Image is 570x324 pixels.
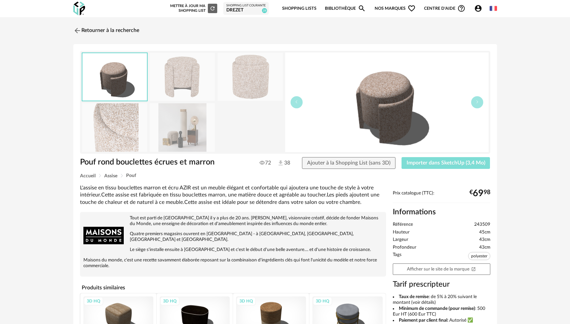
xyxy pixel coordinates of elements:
li: : 500 Eur HT (600 Eur TTC) [393,306,490,318]
div: 3D HQ [313,297,332,305]
img: brand logo [83,215,124,256]
span: polyester [468,252,490,260]
h4: Produits similaires [80,283,386,293]
div: 3D HQ [236,297,256,305]
div: Mettre à jour ma Shopping List [169,4,217,13]
img: OXP [73,2,85,15]
span: Centre d'aideHelp Circle Outline icon [424,4,465,12]
span: Magnify icon [358,4,366,12]
img: pouf-rond-bouclettes-ecrues-et-marron-1000-1-10-243509_5.jpg [150,103,215,151]
span: Account Circle icon [474,4,482,12]
p: Le siège s'installe ensuite à [GEOGRAPHIC_DATA] et c'est le début d'une belle aventure.... et d'u... [83,247,383,253]
a: Retourner à la recherche [73,23,139,38]
b: Minimum de commande (pour remise) [399,306,475,311]
div: € 98 [469,191,490,196]
span: 38 [277,159,290,167]
span: Ajouter à la Shopping List (sans 3D) [307,160,390,166]
h3: Tarif prescripteur [393,280,490,289]
span: Account Circle icon [474,4,485,12]
li: : de 5% à 20% suivant le montant (voir détails) [393,294,490,306]
span: 69 [473,191,484,196]
span: Tags [393,252,402,262]
span: Profondeur [393,245,416,251]
span: Nos marques [375,1,416,16]
span: Pouf [126,173,136,178]
p: Maisons du monde, c'est une recette savamment élaborée reposant sur la combinaison d'ingrédients ... [83,257,383,269]
span: Largeur [393,237,408,243]
p: Tout est parti de [GEOGRAPHIC_DATA] il y a plus de 20 ans. [PERSON_NAME], visionnaire créatif, dé... [83,215,383,227]
button: Importer dans SketchUp (3,4 Mo) [402,157,490,169]
div: Breadcrumb [80,173,490,178]
span: 43cm [479,237,490,243]
span: Heart Outline icon [408,4,416,12]
div: 3D HQ [84,297,103,305]
li: : Autorisé ✅ [393,318,490,324]
img: pouf-rond-bouclettes-ecrues-et-marron-1000-1-10-243509_4.jpg [82,103,147,151]
img: thumbnail.png [82,53,147,101]
span: Hauteur [393,229,410,236]
span: 243509 [474,222,490,228]
a: Afficher sur le site de la marqueOpen In New icon [393,263,490,275]
span: Accueil [80,174,96,178]
p: Quatre premiers magasins ouvrent en [GEOGRAPHIC_DATA] - à [GEOGRAPHIC_DATA], [GEOGRAPHIC_DATA], [... [83,231,383,243]
b: Paiement par client final [399,318,447,323]
div: 3D HQ [160,297,180,305]
b: Taux de remise [399,294,429,299]
span: 43cm [479,245,490,251]
img: pouf-rond-bouclettes-ecrues-et-marron-1000-1-10-243509_3.jpg [218,53,283,101]
span: Assise [104,174,117,178]
div: DREZET [226,7,266,13]
img: Téléchargements [277,159,284,167]
img: fr [490,5,497,12]
span: Open In New icon [471,266,476,271]
h2: Informations [393,207,490,217]
span: Référence [393,222,413,228]
div: L'assise en tissu bouclettes marron et écru AZIR est un meuble élégant et confortable qui ajouter... [80,184,386,206]
a: BibliothèqueMagnify icon [325,1,366,16]
div: Shopping List courante [226,4,266,8]
span: Refresh icon [210,6,216,10]
img: svg+xml;base64,PHN2ZyB3aWR0aD0iMjQiIGhlaWdodD0iMjQiIHZpZXdCb3g9IjAgMCAyNCAyNCIgZmlsbD0ibm9uZSIgeG... [73,27,81,35]
span: 45cm [479,229,490,236]
span: Help Circle Outline icon [457,4,465,12]
h1: Pouf rond bouclettes écrues et marron [80,157,247,168]
button: Ajouter à la Shopping List (sans 3D) [302,157,395,169]
a: Shopping List courante DREZET 28 [226,4,266,13]
img: thumbnail.png [285,52,489,152]
span: Importer dans SketchUp (3,4 Mo) [407,160,485,166]
a: Shopping Lists [282,1,316,16]
div: Prix catalogue (TTC): [393,190,490,203]
span: 28 [262,8,267,13]
span: 72 [260,159,271,166]
img: pouf-rond-bouclettes-ecrues-et-marron-1000-1-10-243509_2.jpg [150,53,215,101]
